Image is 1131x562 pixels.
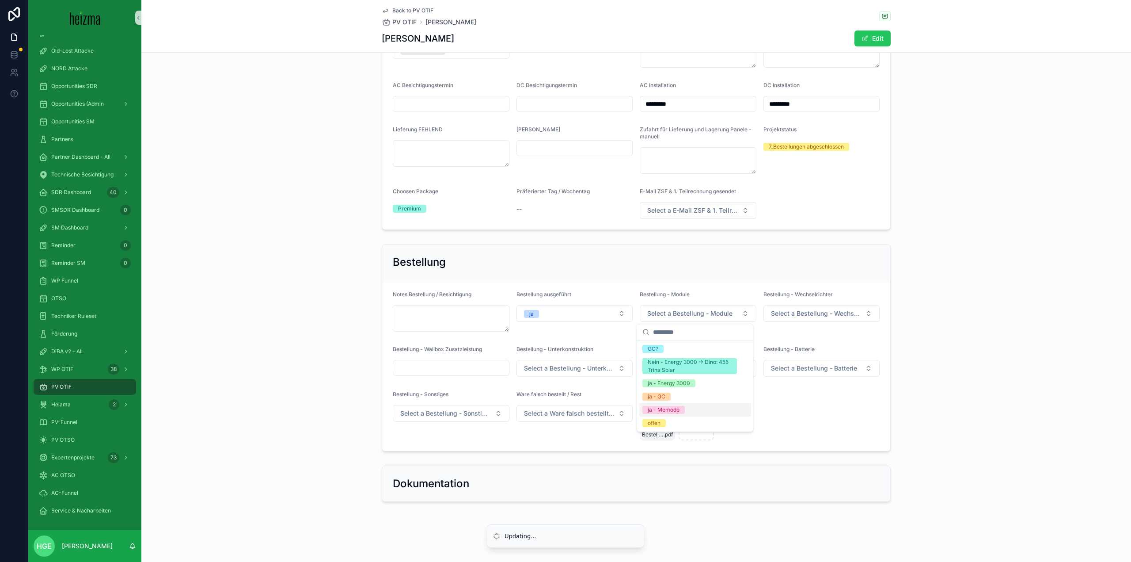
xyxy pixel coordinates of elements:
[393,82,453,88] span: AC Besichtigungstermin
[51,136,73,143] span: Partners
[51,260,85,267] span: Reminder SM
[108,452,119,463] div: 73
[34,467,136,483] a: AC OTSO
[648,345,658,353] div: GC?
[107,187,119,198] div: 40
[393,405,509,422] button: Select Button
[51,401,71,408] span: Heiama
[34,149,136,165] a: Partner Dashboard - All
[62,542,113,551] p: [PERSON_NAME]
[51,366,73,373] span: WP OTIF
[51,313,96,320] span: Techniker Ruleset
[516,205,522,214] span: --
[34,432,136,448] a: PV OTSO
[34,326,136,342] a: Förderung
[771,309,862,318] span: Select a Bestellung - Wechselrichter
[516,360,633,377] button: Select Button
[34,184,136,200] a: SDR Dashboard40
[34,291,136,306] a: OTSO
[516,126,560,133] span: [PERSON_NAME]
[393,126,443,133] span: Lieferung FEHLEND
[393,391,448,398] span: Bestellung - Sonstiges
[34,308,136,324] a: Techniker Ruleset
[109,399,119,410] div: 2
[34,237,136,253] a: Reminder0
[34,96,136,112] a: Opportunities (Admin
[70,11,100,25] img: App logo
[516,305,633,322] button: Select Button
[648,358,732,374] div: Nein - Energy 3000 -> Dino: 455 Trina Solar
[120,258,131,268] div: 0
[664,431,673,438] span: .pdf
[51,454,95,461] span: Expertenprojekte
[34,114,136,130] a: Opportunities SM
[51,206,99,214] span: SMSDR Dashboard
[516,405,633,422] button: Select Button
[393,291,471,298] span: Notes Bestellung / Besichtigung
[51,277,78,284] span: WP Funnel
[771,364,857,373] span: Select a Bestellung - Batterie
[648,379,690,387] div: ja - Energy 3000
[648,393,665,401] div: ja - GC
[34,344,136,359] a: DiBA v2 - All
[51,47,94,54] span: Old-Lost Attacke
[392,18,417,27] span: PV OTIF
[647,206,738,215] span: Select a E-Mail ZSF & 1. Teilrechnung gesendet
[37,541,52,551] span: HGE
[382,32,454,45] h1: [PERSON_NAME]
[763,305,880,322] button: Select Button
[120,205,131,215] div: 0
[51,118,95,125] span: Opportunities SM
[34,78,136,94] a: Opportunities SDR
[51,65,87,72] span: NORD Attacke
[393,255,446,269] h2: Bestellung
[763,126,797,133] span: Projektstatus
[51,489,78,497] span: AC-Funnel
[51,153,110,161] span: Partner Dashboard - All
[34,61,136,76] a: NORD Attacke
[34,450,136,466] a: Expertenprojekte73
[640,291,690,298] span: Bestellung - Module
[640,126,751,140] span: Zufahrt für Lieferung und Lagerung Panele - manuell
[51,383,72,390] span: PV OTIF
[51,100,104,107] span: Opportunities (Admin
[647,309,732,318] span: Select a Bestellung - Module
[648,406,679,414] div: ja - Memodo
[34,361,136,377] a: WP OTIF38
[51,224,88,231] span: SM Dashboard
[637,340,753,432] div: Suggestions
[382,18,417,27] a: PV OTIF
[34,273,136,289] a: WP Funnel
[425,18,476,27] a: [PERSON_NAME]
[120,240,131,251] div: 0
[34,202,136,218] a: SMSDR Dashboard0
[398,205,421,213] div: Premium
[642,431,664,438] span: Bestellbestätigung_5000919691
[34,220,136,236] a: SM Dashboard
[769,143,844,151] div: 7_Bestellungen abgeschlossen
[505,532,536,541] div: Updating...
[648,419,660,427] div: offen
[516,391,581,398] span: Ware falsch bestellt / Rest
[28,35,141,530] div: scrollable content
[34,414,136,430] a: PV-Funnel
[34,167,136,183] a: Technische Besichtigung
[34,379,136,395] a: PV OTIF
[640,202,756,219] button: Select Button
[524,364,615,373] span: Select a Bestellung - Unterkonstruktion
[51,295,66,302] span: OTSO
[763,291,833,298] span: Bestellung - Wechselrichter
[516,188,590,195] span: Präferierter Tag / Wochentag
[763,346,815,352] span: Bestellung - Batterie
[51,472,75,479] span: AC OTSO
[763,360,880,377] button: Select Button
[51,83,97,90] span: Opportunities SDR
[51,189,91,196] span: SDR Dashboard
[51,330,77,337] span: Förderung
[400,409,491,418] span: Select a Bestellung - Sonstiges
[51,242,76,249] span: Reminder
[34,43,136,59] a: Old-Lost Attacke
[393,346,482,352] span: Bestellung - Wallbox Zusatzleistung
[51,436,75,443] span: PV OTSO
